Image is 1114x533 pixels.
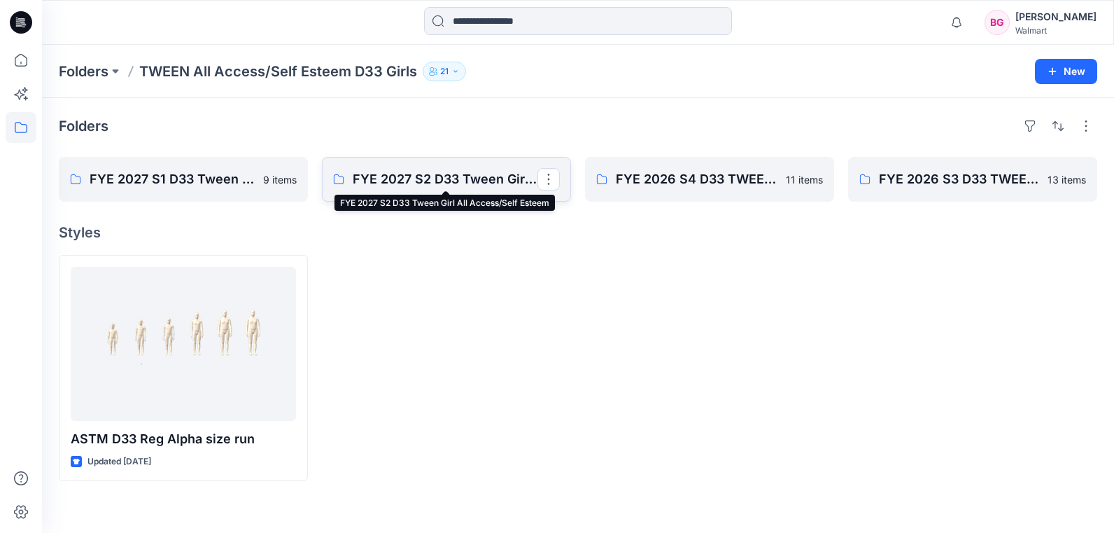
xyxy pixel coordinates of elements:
[585,157,834,202] a: FYE 2026 S4 D33 TWEEN GIRL All Access/Self Esteem11 items
[879,169,1039,189] p: FYE 2026 S3 D33 TWEEN GIRL All Access/Self Esteem
[90,169,255,189] p: FYE 2027 S1 D33 Tween Girl All Access/Self Esteem
[423,62,466,81] button: 21
[59,224,1097,241] h4: Styles
[322,157,571,202] a: FYE 2027 S2 D33 Tween Girl All Access/Self Esteem
[59,157,308,202] a: FYE 2027 S1 D33 Tween Girl All Access/Self Esteem9 items
[71,429,296,449] p: ASTM D33 Reg Alpha size run
[1048,172,1086,187] p: 13 items
[1015,8,1097,25] div: [PERSON_NAME]
[1015,25,1097,36] div: Walmart
[985,10,1010,35] div: BG
[87,455,151,469] p: Updated [DATE]
[59,62,108,81] a: Folders
[59,118,108,134] h4: Folders
[848,157,1097,202] a: FYE 2026 S3 D33 TWEEN GIRL All Access/Self Esteem13 items
[786,172,823,187] p: 11 items
[139,62,417,81] p: TWEEN All Access/Self Esteem D33 Girls
[440,64,449,79] p: 21
[1035,59,1097,84] button: New
[263,172,297,187] p: 9 items
[616,169,777,189] p: FYE 2026 S4 D33 TWEEN GIRL All Access/Self Esteem
[353,169,537,189] p: FYE 2027 S2 D33 Tween Girl All Access/Self Esteem
[71,267,296,421] a: ASTM D33 Reg Alpha size run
